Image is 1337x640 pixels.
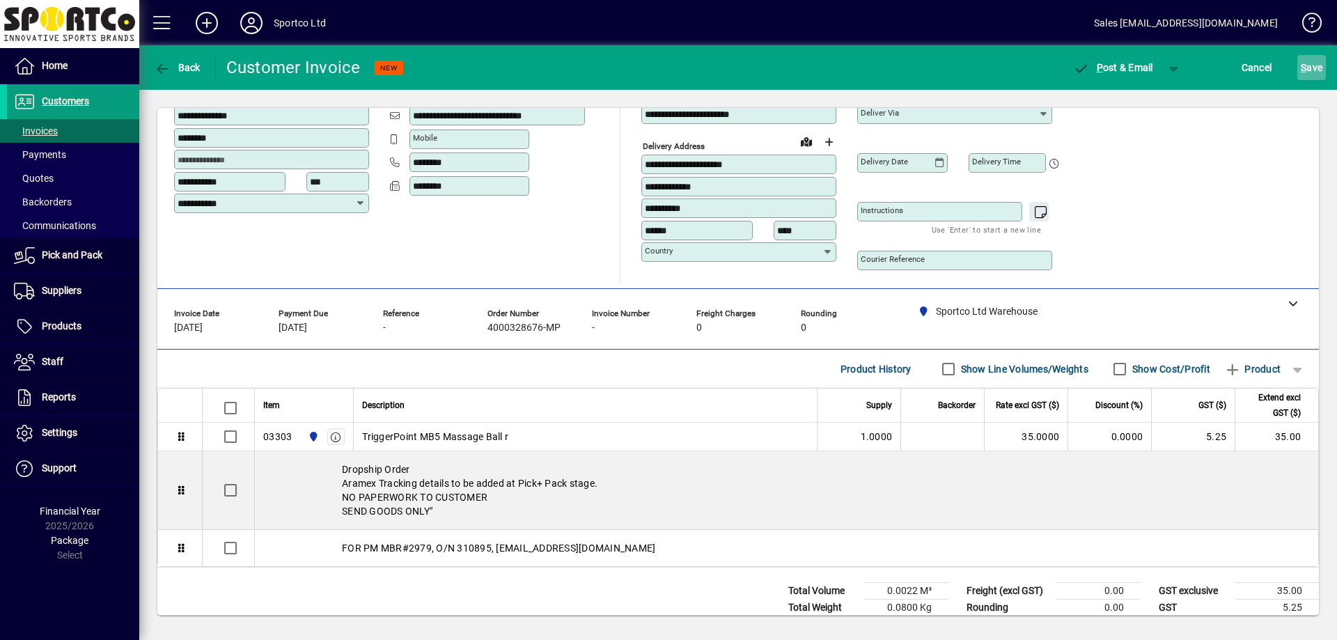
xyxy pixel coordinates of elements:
a: Settings [7,416,139,451]
span: ave [1301,56,1322,79]
span: P [1097,62,1103,73]
td: 35.00 [1235,423,1318,451]
mat-label: Instructions [861,205,903,215]
td: Total Volume [781,583,865,600]
span: Sportco Ltd Warehouse [304,429,320,444]
mat-label: Mobile [413,133,437,143]
a: View on map [795,130,818,153]
button: Save [1297,55,1326,80]
span: Customers [42,95,89,107]
label: Show Line Volumes/Weights [958,362,1088,376]
button: Add [185,10,229,36]
span: - [383,322,386,334]
span: Backorders [14,196,72,208]
span: Home [42,60,68,71]
span: Item [263,398,280,413]
app-page-header-button: Back [139,55,216,80]
a: Products [7,309,139,344]
td: GST exclusive [1152,583,1235,600]
span: - [592,322,595,334]
span: Backorder [938,398,976,413]
a: Invoices [7,119,139,143]
button: Profile [229,10,274,36]
span: Financial Year [40,506,100,517]
span: Rate excl GST ($) [996,398,1059,413]
button: Choose address [818,131,840,153]
span: 4000328676-MP [487,322,561,334]
td: 0.0800 Kg [865,600,948,616]
span: Discount (%) [1095,398,1143,413]
span: 1.0000 [861,430,893,444]
div: 35.0000 [993,430,1059,444]
span: Back [154,62,201,73]
span: Products [42,320,81,331]
span: Reports [42,391,76,403]
mat-label: Delivery date [861,157,908,166]
span: Cancel [1242,56,1272,79]
td: 0.00 [1057,600,1141,616]
mat-label: Courier Reference [861,254,925,264]
span: GST ($) [1198,398,1226,413]
td: Freight (excl GST) [960,583,1057,600]
mat-label: Deliver via [861,108,899,118]
span: [DATE] [279,322,307,334]
td: GST [1152,600,1235,616]
a: Pick and Pack [7,238,139,273]
td: 35.00 [1235,583,1319,600]
button: Post & Email [1065,55,1160,80]
div: 03303 [263,430,292,444]
div: Sales [EMAIL_ADDRESS][DOMAIN_NAME] [1094,12,1278,34]
div: Dropship Order Aramex Tracking details to be added at Pick+ Pack stage. NO PAPERWORK TO CUSTOMER ... [255,451,1318,529]
span: Staff [42,356,63,367]
span: Settings [42,427,77,438]
span: Communications [14,220,96,231]
span: TriggerPoint MB5 Massage Ball r [362,430,508,444]
span: Support [42,462,77,474]
div: FOR PM MBR#2979, O/N 310895, [EMAIL_ADDRESS][DOMAIN_NAME] [255,530,1318,566]
span: Product [1224,358,1281,380]
a: Knowledge Base [1292,3,1320,48]
mat-label: Delivery time [972,157,1021,166]
td: 0.00 [1057,583,1141,600]
td: 5.25 [1235,600,1319,616]
span: [DATE] [174,322,203,334]
td: 5.25 [1151,423,1235,451]
td: 0.0022 M³ [865,583,948,600]
span: Payments [14,149,66,160]
mat-hint: Use 'Enter' to start a new line [932,221,1041,237]
span: 0 [801,322,806,334]
td: 0.0000 [1068,423,1151,451]
span: Supply [866,398,892,413]
a: Payments [7,143,139,166]
span: Package [51,535,88,546]
a: Suppliers [7,274,139,309]
mat-label: Country [645,246,673,256]
span: Product History [840,358,912,380]
button: Back [150,55,204,80]
span: Suppliers [42,285,81,296]
button: Cancel [1238,55,1276,80]
td: Rounding [960,600,1057,616]
a: Reports [7,380,139,415]
span: S [1301,62,1306,73]
button: Product [1217,357,1288,382]
span: Description [362,398,405,413]
span: Pick and Pack [42,249,102,260]
a: Home [7,49,139,84]
a: Staff [7,345,139,380]
a: Support [7,451,139,486]
button: Product History [835,357,917,382]
span: Extend excl GST ($) [1244,390,1301,421]
span: NEW [380,63,398,72]
td: Total Weight [781,600,865,616]
div: Sportco Ltd [274,12,326,34]
label: Show Cost/Profit [1129,362,1210,376]
span: Quotes [14,173,54,184]
span: Invoices [14,125,58,136]
a: Quotes [7,166,139,190]
div: Customer Invoice [226,56,361,79]
a: Backorders [7,190,139,214]
span: 0 [696,322,702,334]
a: Communications [7,214,139,237]
span: ost & Email [1072,62,1153,73]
